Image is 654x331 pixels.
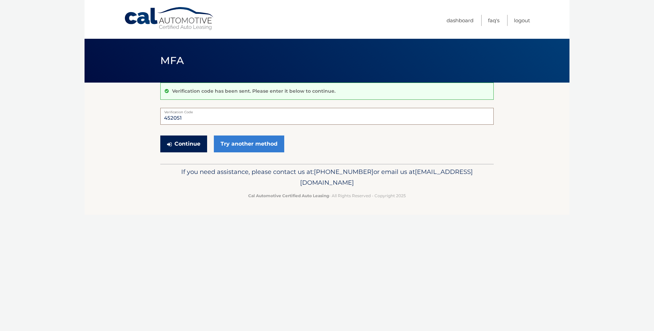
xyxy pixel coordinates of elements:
[214,136,284,152] a: Try another method
[248,193,329,198] strong: Cal Automotive Certified Auto Leasing
[447,15,473,26] a: Dashboard
[160,108,494,113] label: Verification Code
[160,108,494,125] input: Verification Code
[172,88,335,94] p: Verification code has been sent. Please enter it below to continue.
[300,168,473,186] span: [EMAIL_ADDRESS][DOMAIN_NAME]
[514,15,530,26] a: Logout
[160,54,184,67] span: MFA
[314,168,373,176] span: [PHONE_NUMBER]
[160,136,207,152] button: Continue
[165,167,489,188] p: If you need assistance, please contact us at: or email us at
[488,15,499,26] a: FAQ's
[165,192,489,199] p: - All Rights Reserved - Copyright 2025
[124,7,215,31] a: Cal Automotive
